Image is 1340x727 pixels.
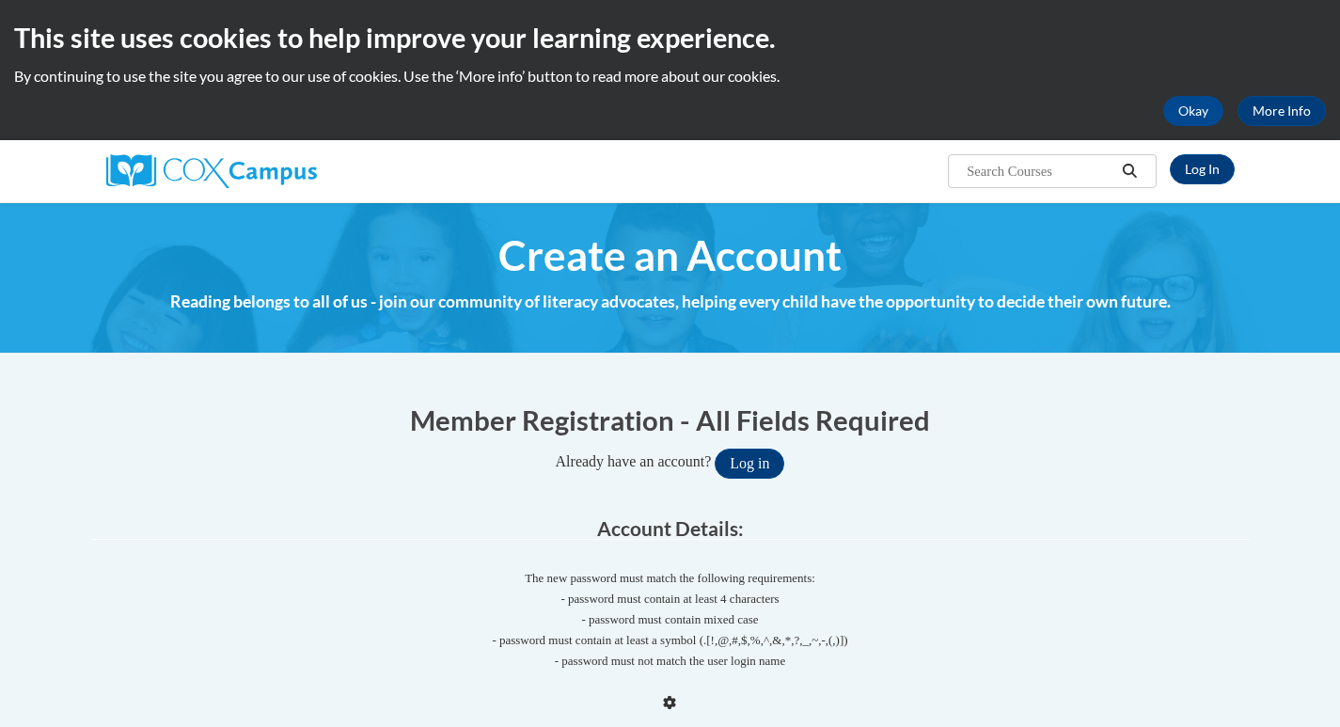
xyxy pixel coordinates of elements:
input: Search Courses [965,160,1115,182]
button: Log in [715,449,784,479]
span: The new password must match the following requirements: [525,571,815,585]
button: Search [1115,160,1143,182]
a: Log In [1170,154,1235,184]
p: By continuing to use the site you agree to our use of cookies. Use the ‘More info’ button to read... [14,66,1326,87]
span: Create an Account [498,230,842,280]
a: More Info [1238,96,1326,126]
span: Already have an account? [556,453,712,469]
h1: Member Registration - All Fields Required [92,401,1249,439]
h4: Reading belongs to all of us - join our community of literacy advocates, helping every child have... [92,290,1249,314]
img: Cox Campus [106,154,317,188]
span: - password must contain at least 4 characters - password must contain mixed case - password must ... [92,589,1249,672]
span: Account Details: [597,516,744,540]
h2: This site uses cookies to help improve your learning experience. [14,19,1326,56]
button: Okay [1163,96,1223,126]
